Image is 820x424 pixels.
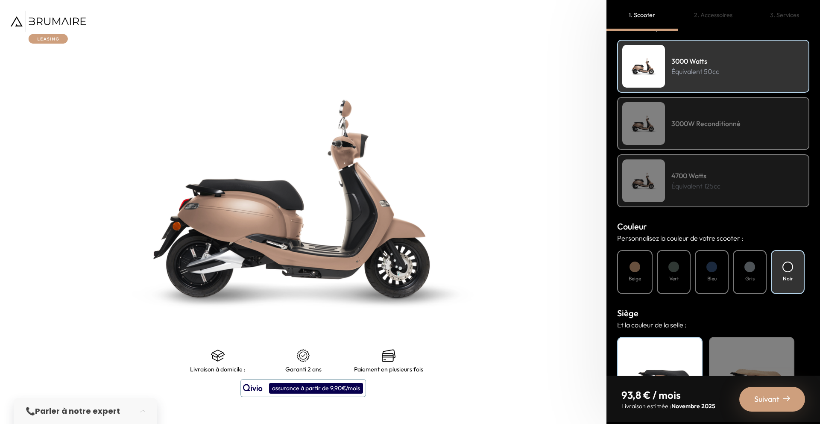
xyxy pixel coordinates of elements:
h4: Beige [714,342,789,353]
p: Paiement en plusieurs fois [354,366,423,373]
img: Scooter Leasing [622,159,665,202]
h4: Gris [745,275,755,283]
p: Garanti 2 ans [285,366,322,373]
img: right-arrow-2.png [783,395,790,402]
h4: 4700 Watts [671,171,720,181]
img: Scooter Leasing [622,102,665,145]
h4: 3000W Reconditionné [671,118,741,129]
img: logo qivio [243,383,263,393]
p: Livraison estimée : [621,402,715,410]
p: Équivalent 50cc [671,66,719,77]
button: assurance à partir de 9,90€/mois [240,379,366,397]
p: 93,8 € / mois [621,388,715,402]
h4: Noir [622,342,697,353]
img: Scooter Leasing [622,45,665,88]
p: Personnalisez la couleur de votre scooter : [617,233,809,243]
p: Et la couleur de la selle : [617,320,809,330]
h3: Couleur [617,220,809,233]
div: assurance à partir de 9,90€/mois [269,383,363,394]
img: credit-cards.png [382,349,395,362]
h4: Vert [669,275,679,283]
p: Livraison à domicile : [190,366,246,373]
p: Équivalent 125cc [671,181,720,191]
h3: Siège [617,307,809,320]
h4: Beige [629,275,641,283]
h4: Noir [783,275,793,283]
img: certificat-de-garantie.png [296,349,310,362]
h4: Bleu [707,275,717,283]
h4: 3000 Watts [671,56,719,66]
img: Brumaire Leasing [11,11,86,44]
span: Novembre 2025 [671,402,715,410]
img: shipping.png [211,349,225,362]
span: Suivant [754,393,779,405]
